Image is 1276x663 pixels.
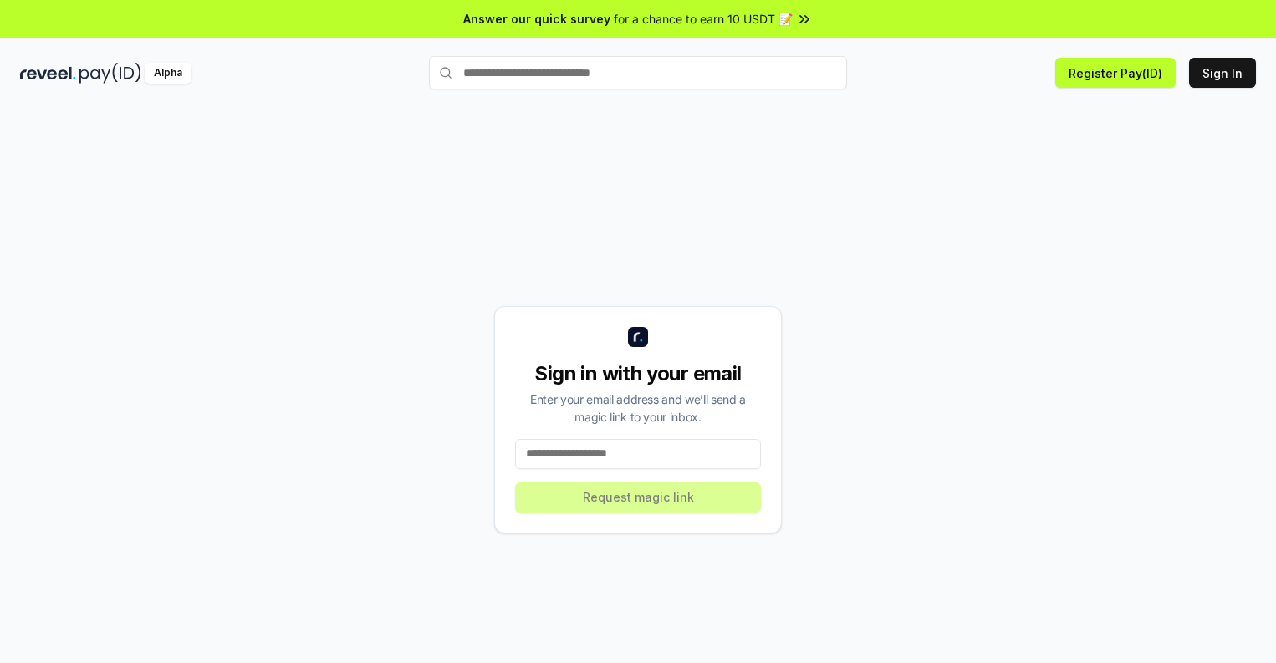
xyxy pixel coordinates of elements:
button: Register Pay(ID) [1055,58,1176,88]
img: reveel_dark [20,63,76,84]
button: Sign In [1189,58,1256,88]
span: Answer our quick survey [463,10,610,28]
div: Sign in with your email [515,360,761,387]
div: Alpha [145,63,191,84]
img: logo_small [628,327,648,347]
img: pay_id [79,63,141,84]
span: for a chance to earn 10 USDT 📝 [614,10,793,28]
div: Enter your email address and we’ll send a magic link to your inbox. [515,390,761,426]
